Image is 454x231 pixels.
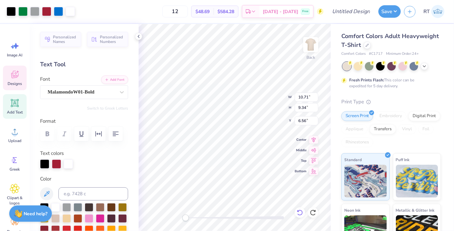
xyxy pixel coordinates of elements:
[396,207,435,214] span: Metallic & Glitter Ink
[24,211,48,217] strong: Need help?
[295,148,306,153] span: Middle
[418,124,434,134] div: Foil
[375,111,406,121] div: Embroidery
[306,54,315,60] div: Back
[217,8,234,15] span: $584.28
[396,165,438,198] img: Puff Ink
[10,167,20,172] span: Greek
[40,175,128,183] label: Color
[344,207,360,214] span: Neon Ink
[100,35,124,44] span: Personalized Numbers
[398,124,416,134] div: Vinyl
[423,8,430,15] span: RT
[341,111,373,121] div: Screen Print
[8,81,22,86] span: Designs
[87,32,128,47] button: Personalized Numbers
[295,158,306,163] span: Top
[349,77,384,83] strong: Fresh Prints Flash:
[420,5,447,18] a: RT
[341,32,439,49] span: Comfort Colors Adult Heavyweight T-Shirt
[295,169,306,174] span: Bottom
[263,8,298,15] span: [DATE] - [DATE]
[40,117,128,125] label: Format
[7,110,23,115] span: Add Text
[7,52,23,58] span: Image AI
[40,150,64,157] label: Text colors
[8,138,21,143] span: Upload
[344,156,362,163] span: Standard
[304,38,317,51] img: Back
[341,98,441,106] div: Print Type
[378,5,401,18] button: Save
[341,137,373,147] div: Rhinestones
[302,9,308,14] span: Free
[370,124,396,134] div: Transfers
[162,6,188,17] input: – –
[408,111,440,121] div: Digital Print
[58,187,128,200] input: e.g. 7428 c
[327,5,375,18] input: Untitled Design
[4,195,26,206] span: Clipart & logos
[182,215,189,221] div: Accessibility label
[295,137,306,142] span: Center
[386,51,419,57] span: Minimum Order: 24 +
[349,77,430,89] div: This color can be expedited for 5 day delivery.
[40,60,128,69] div: Text Tool
[396,156,410,163] span: Puff Ink
[40,32,81,47] button: Personalized Names
[344,165,387,198] img: Standard
[341,51,366,57] span: Comfort Colors
[53,35,77,44] span: Personalized Names
[195,8,210,15] span: $48.69
[431,5,444,18] img: Rick Thornley
[40,75,50,83] label: Font
[87,106,128,111] button: Switch to Greek Letters
[101,75,128,84] button: Add Font
[369,51,383,57] span: # C1717
[341,124,368,134] div: Applique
